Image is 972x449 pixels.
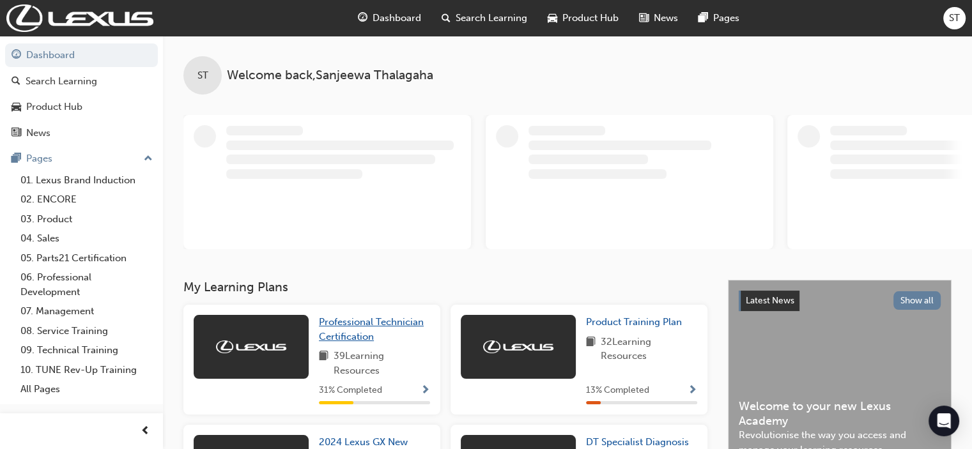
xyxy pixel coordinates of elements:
[5,121,158,145] a: News
[949,11,960,26] span: ST
[698,10,708,26] span: pages-icon
[5,95,158,119] a: Product Hub
[6,4,153,32] img: Trak
[629,5,688,31] a: news-iconNews
[5,70,158,93] a: Search Learning
[688,383,697,399] button: Show Progress
[537,5,629,31] a: car-iconProduct Hub
[15,321,158,341] a: 08. Service Training
[15,301,158,321] a: 07. Management
[319,349,328,377] span: book-icon
[739,399,941,428] span: Welcome to your new Lexus Academy
[746,295,794,306] span: Latest News
[562,11,619,26] span: Product Hub
[334,349,430,377] span: 39 Learning Resources
[319,316,424,342] span: Professional Technician Certification
[26,100,82,114] div: Product Hub
[586,316,682,328] span: Product Training Plan
[358,10,367,26] span: guage-icon
[216,340,286,353] img: Trak
[15,379,158,399] a: All Pages
[929,406,959,436] div: Open Intercom Messenger
[15,190,158,209] a: 02. ENCORE
[15,248,158,268] a: 05. Parts21 Certification
[456,11,527,26] span: Search Learning
[431,5,537,31] a: search-iconSearch Learning
[654,11,678,26] span: News
[5,147,158,171] button: Pages
[26,74,97,89] div: Search Learning
[601,335,697,363] span: 32 Learning Resources
[893,291,941,310] button: Show all
[688,385,697,397] span: Show Progress
[12,153,21,165] span: pages-icon
[227,68,433,83] span: Welcome back , Sanjeewa Thalagaha
[5,43,158,67] a: Dashboard
[26,151,52,166] div: Pages
[15,209,158,229] a: 03. Product
[639,10,649,26] span: news-icon
[586,335,596,363] span: book-icon
[26,126,50,141] div: News
[144,151,153,167] span: up-icon
[420,385,430,397] span: Show Progress
[548,10,557,26] span: car-icon
[373,11,421,26] span: Dashboard
[713,11,739,26] span: Pages
[197,68,208,83] span: ST
[688,5,750,31] a: pages-iconPages
[586,315,687,330] a: Product Training Plan
[739,291,941,311] a: Latest NewsShow all
[12,102,21,113] span: car-icon
[319,383,382,398] span: 31 % Completed
[12,76,20,88] span: search-icon
[12,128,21,139] span: news-icon
[348,5,431,31] a: guage-iconDashboard
[15,268,158,301] a: 06. Professional Development
[15,229,158,248] a: 04. Sales
[12,50,21,61] span: guage-icon
[943,7,966,29] button: ST
[183,280,707,294] h3: My Learning Plans
[15,360,158,380] a: 10. TUNE Rev-Up Training
[420,383,430,399] button: Show Progress
[483,340,553,353] img: Trak
[442,10,451,26] span: search-icon
[141,423,150,439] span: prev-icon
[15,171,158,190] a: 01. Lexus Brand Induction
[5,41,158,147] button: DashboardSearch LearningProduct HubNews
[586,383,649,398] span: 13 % Completed
[319,315,430,344] a: Professional Technician Certification
[15,340,158,360] a: 09. Technical Training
